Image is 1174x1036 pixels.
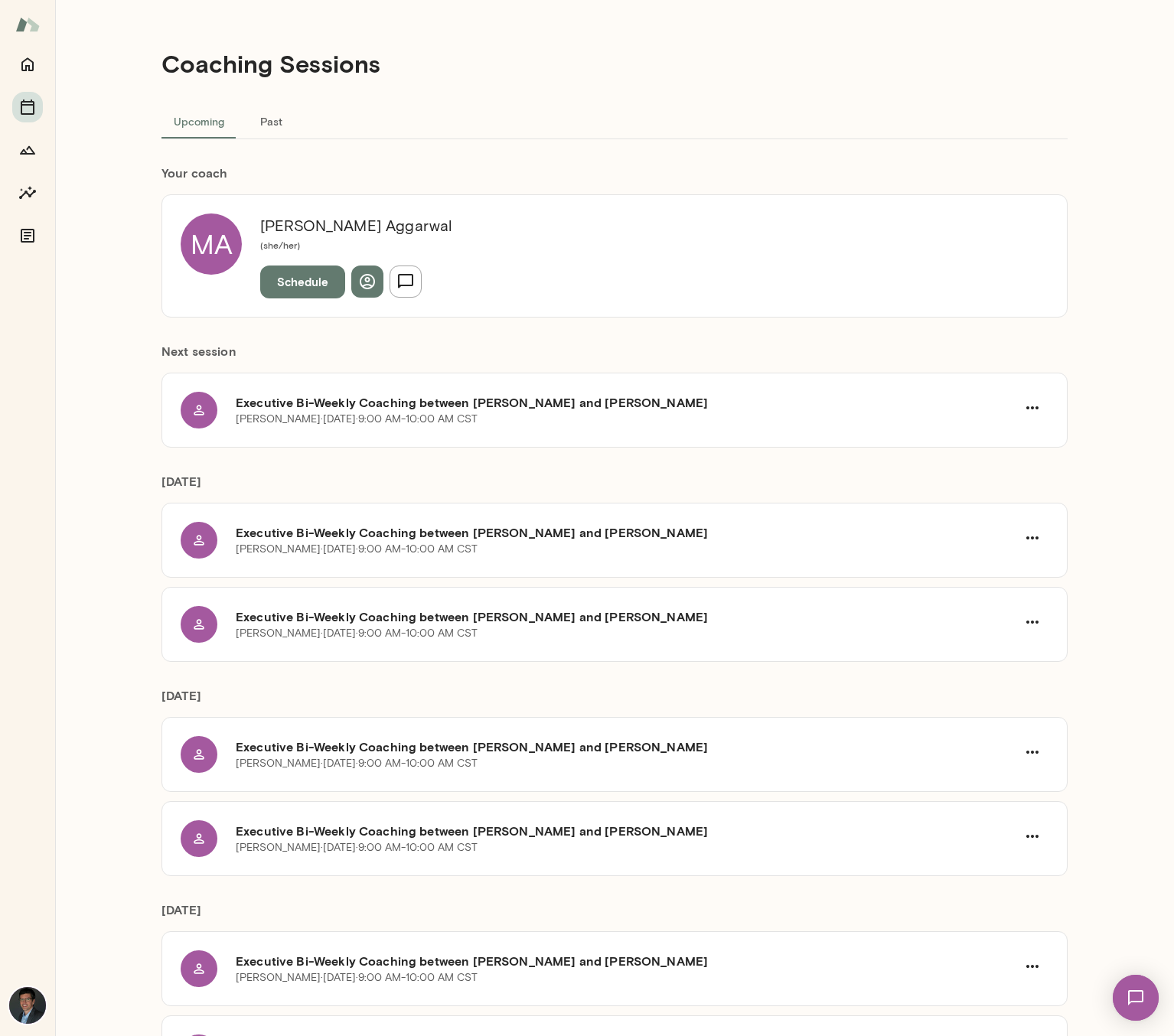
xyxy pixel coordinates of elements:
[181,213,242,275] div: MA
[12,49,43,80] button: Home
[161,342,1068,373] h6: Next session
[260,266,345,298] button: Schedule
[236,103,305,139] button: Past
[236,970,478,986] p: [PERSON_NAME] · [DATE] · 9:00 AM-10:00 AM CST
[161,686,1068,717] h6: [DATE]
[12,92,43,122] button: Sessions
[236,756,478,771] p: [PERSON_NAME] · [DATE] · 9:00 AM-10:00 AM CST
[236,412,478,427] p: [PERSON_NAME] · [DATE] · 9:00 AM-10:00 AM CST
[161,164,1068,182] h6: Your coach
[12,135,43,165] button: Growth Plan
[161,472,1068,503] h6: [DATE]
[236,608,1016,626] h6: Executive Bi-Weekly Coaching between [PERSON_NAME] and [PERSON_NAME]
[161,103,1068,139] div: basic tabs example
[236,523,1016,542] h6: Executive Bi-Weekly Coaching between [PERSON_NAME] and [PERSON_NAME]
[161,103,236,139] button: Upcoming
[15,10,40,39] img: Mento
[161,901,1068,931] h6: [DATE]
[236,822,1016,840] h6: Executive Bi-Weekly Coaching between [PERSON_NAME] and [PERSON_NAME]
[236,738,1016,756] h6: Executive Bi-Weekly Coaching between [PERSON_NAME] and [PERSON_NAME]
[236,393,1016,412] h6: Executive Bi-Weekly Coaching between [PERSON_NAME] and [PERSON_NAME]
[236,952,1016,970] h6: Executive Bi-Weekly Coaching between [PERSON_NAME] and [PERSON_NAME]
[161,49,380,78] h4: Coaching Sessions
[9,987,46,1024] img: Brian Clerc
[351,266,383,298] button: View profile
[390,266,422,298] button: Send message
[236,626,478,641] p: [PERSON_NAME] · [DATE] · 9:00 AM-10:00 AM CST
[12,178,43,208] button: Insights
[12,220,43,251] button: Documents
[236,542,478,557] p: [PERSON_NAME] · [DATE] · 9:00 AM-10:00 AM CST
[236,840,478,855] p: [PERSON_NAME] · [DATE] · 9:00 AM-10:00 AM CST
[260,239,300,250] span: ( she/her )
[260,213,452,238] h6: [PERSON_NAME] Aggarwal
